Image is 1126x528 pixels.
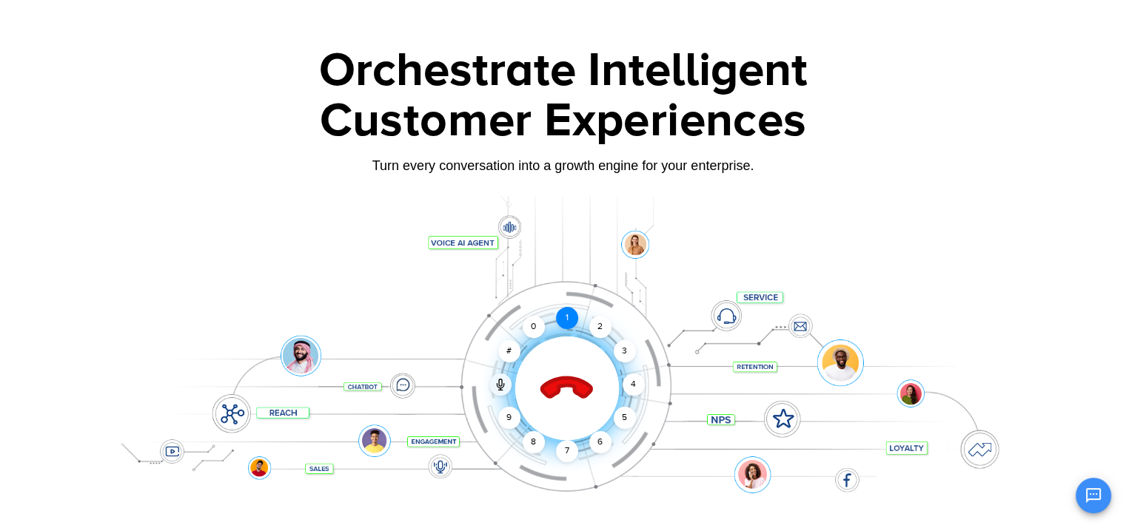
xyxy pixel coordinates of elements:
[101,158,1026,174] div: Turn every conversation into a growth engine for your enterprise.
[556,307,578,329] div: 1
[523,431,545,453] div: 8
[613,340,635,362] div: 3
[556,440,578,462] div: 7
[101,47,1026,95] div: Orchestrate Intelligent
[1076,478,1111,513] button: Open chat
[623,373,645,396] div: 4
[101,86,1026,157] div: Customer Experiences
[523,316,545,338] div: 0
[498,407,520,429] div: 9
[589,316,611,338] div: 2
[498,340,520,362] div: #
[613,407,635,429] div: 5
[589,431,611,453] div: 6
